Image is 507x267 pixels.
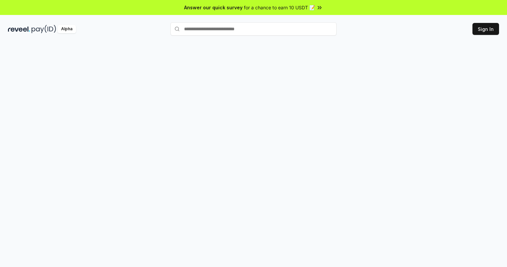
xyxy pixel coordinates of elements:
div: Alpha [57,25,76,33]
button: Sign In [472,23,499,35]
span: for a chance to earn 10 USDT 📝 [244,4,315,11]
img: reveel_dark [8,25,30,33]
img: pay_id [32,25,56,33]
span: Answer our quick survey [184,4,243,11]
